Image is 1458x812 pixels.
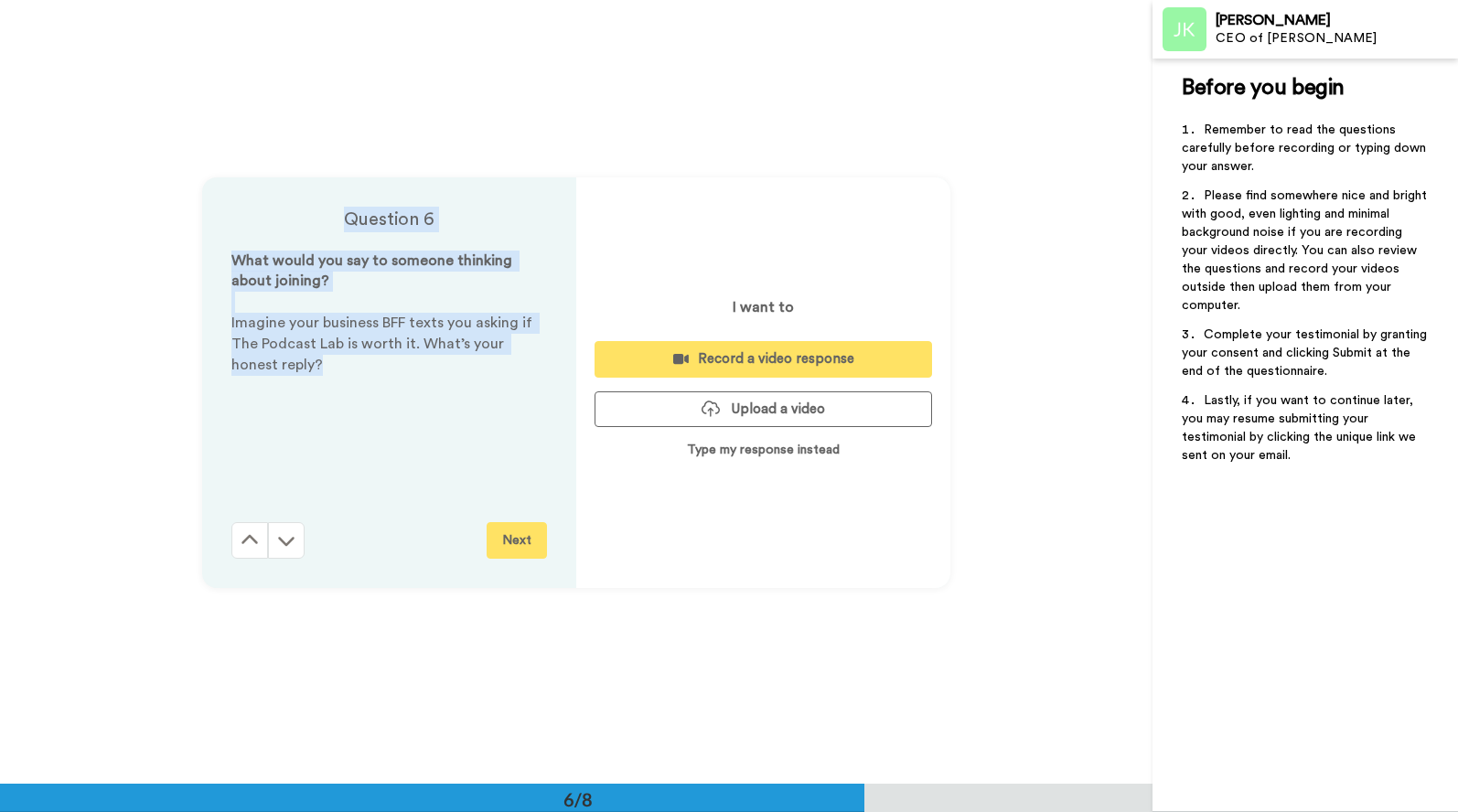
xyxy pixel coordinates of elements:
div: Keywords by Traffic [202,108,308,120]
span: Lastly, if you want to continue later, you may resume submitting your testimonial by clicking the... [1182,394,1420,462]
img: Profile Image [1163,7,1206,51]
img: tab_domain_overview_orange.svg [49,106,64,121]
div: [PERSON_NAME] [1216,12,1457,29]
p: Type my response instead [687,441,840,459]
button: Record a video response [595,341,932,377]
button: Upload a video [595,391,932,427]
span: Complete your testimonial by granting your consent and clicking Submit at the end of the question... [1182,328,1431,378]
div: Domain Overview [70,108,164,120]
button: Next [487,522,547,559]
div: CEO of [PERSON_NAME] [1216,31,1457,47]
span: Imagine your business BFF texts you asking if The Podcast Lab is worth it. What’s your honest reply? [231,315,536,372]
h4: Question 6 [231,207,547,232]
span: Remember to read the questions carefully before recording or typing down your answer. [1182,123,1430,173]
span: Please find somewhere nice and bright with good, even lighting and minimal background noise if yo... [1182,189,1431,312]
p: I want to [733,296,794,318]
div: v 4.0.25 [51,29,90,44]
img: website_grey.svg [29,48,44,62]
div: Domain: [DOMAIN_NAME] [48,48,201,62]
span: Before you begin [1182,77,1344,99]
img: tab_keywords_by_traffic_grey.svg [182,106,197,121]
span: What would you say to someone thinking about joining? [231,253,516,289]
div: 6/8 [534,786,622,812]
div: Record a video response [609,349,917,369]
img: logo_orange.svg [29,29,44,44]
